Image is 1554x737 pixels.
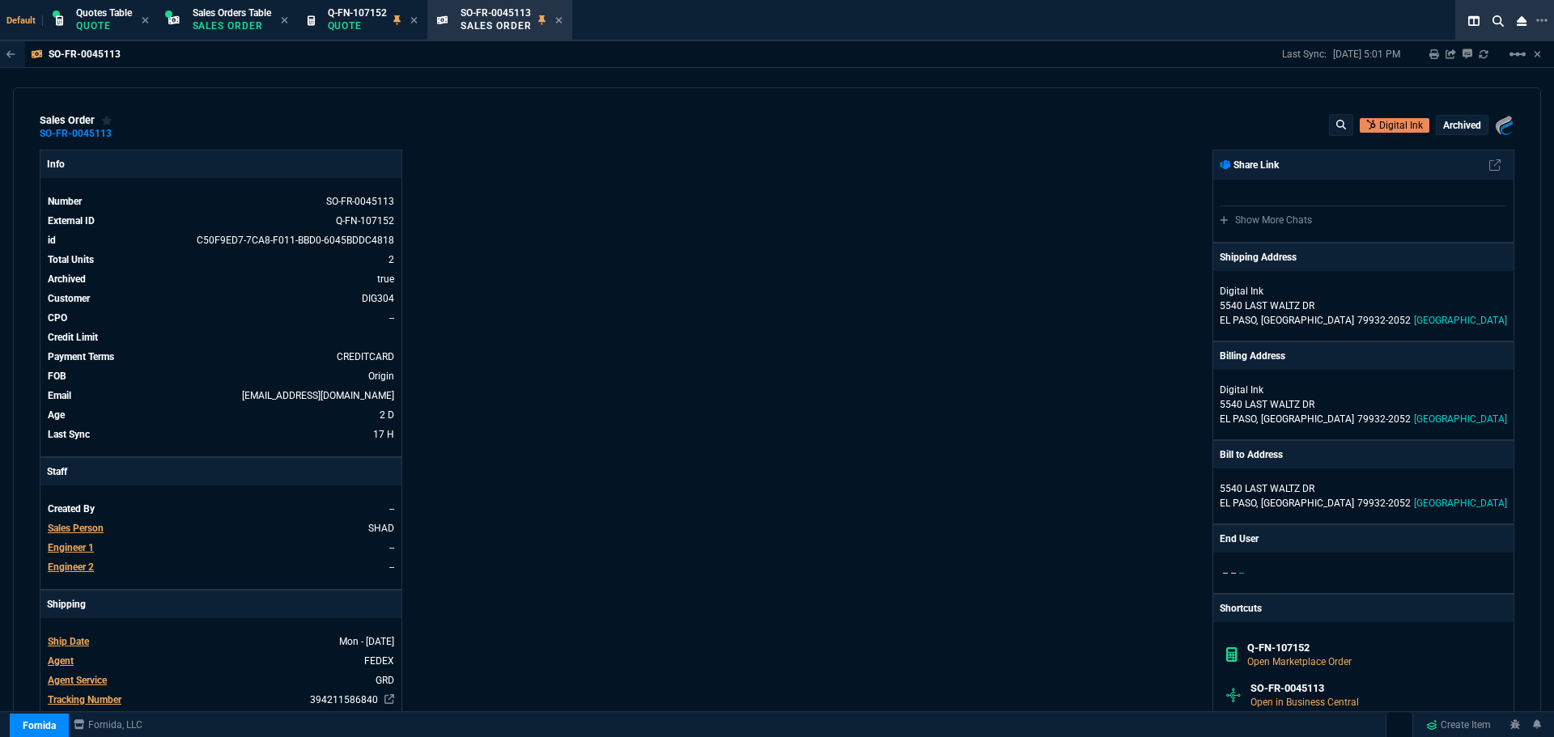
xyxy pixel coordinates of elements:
tr: 10/13/25 => 5:01 PM [47,426,395,443]
a: msbcCompanyName [69,718,147,732]
a: SO-FR-0045113 [40,133,112,135]
tr: See Marketplace Order [47,193,395,210]
a: -- [389,312,394,324]
span: [GEOGRAPHIC_DATA] [1261,413,1354,425]
nx-icon: Close Tab [281,15,288,28]
p: 5540 LAST WALTZ DR [1220,299,1507,313]
p: Last Sync: [1282,48,1333,61]
span: Q-FN-107152 [328,7,387,19]
span: -- [389,503,394,515]
p: Info [40,150,401,178]
span: [GEOGRAPHIC_DATA] [1261,315,1354,326]
p: Sales Order [193,19,271,32]
tr: undefined [47,692,395,708]
span: axel@digitalink.cc [242,390,394,401]
span: 79932-2052 [1357,413,1411,425]
nx-icon: Split Panels [1462,11,1486,31]
span: Credit Limit [48,332,98,343]
span: 10/12/25 => 7:00 PM [380,409,394,421]
a: Hide Workbench [1534,48,1541,61]
span: Number [48,196,82,207]
tr: undefined [47,290,395,307]
p: Shipping Address [1220,250,1297,265]
span: External ID [48,215,95,227]
a: Show More Chats [1220,214,1312,226]
nx-icon: Close Workbench [1510,11,1533,31]
span: 79932-2052 [1357,315,1411,326]
p: Digital Ink [1220,284,1375,299]
span: See Marketplace Order [197,235,394,246]
h6: SO-FR-0045113 [1250,682,1501,695]
p: 5540 LAST WALTZ DR [1220,397,1507,412]
p: Shipping [40,591,401,618]
span: id [48,235,56,246]
span: 2025-10-13T00:00:00.000Z [339,636,394,647]
span: -- [389,561,394,573]
span: Last Sync [48,429,90,440]
a: 394211586840 [310,694,378,705]
p: Open in Business Central [1250,695,1501,709]
span: CPO [48,312,67,324]
a: DIG304 [362,293,394,304]
p: Quote [328,19,387,32]
span: -- [1239,567,1244,578]
span: [GEOGRAPHIC_DATA] [1414,413,1507,425]
p: Quote [76,19,132,32]
span: EL PASO, [1220,413,1258,425]
p: Sales Order [461,19,532,32]
p: Open Marketplace Order [1247,654,1501,669]
p: Digital Ink [1220,383,1375,397]
p: 5540 LAST WALTZ DR [1220,481,1507,496]
a: Create Item [1420,713,1497,737]
tr: See Marketplace Order [47,213,395,229]
nx-icon: Close Tab [410,15,418,28]
span: undefined [392,332,394,343]
span: 10/13/25 => 5:01 PM [373,429,394,440]
span: EL PASO, [1220,315,1258,326]
tr: 10/12/25 => 7:00 PM [47,407,395,423]
p: Share Link [1220,158,1279,172]
a: Open Customer in hubSpot [1360,118,1429,133]
span: Email [48,390,71,401]
tr: undefined [47,653,395,669]
span: Origin [368,371,394,382]
tr: See Marketplace Order [47,232,395,248]
span: SO-FR-0045113 [461,7,531,19]
span: [GEOGRAPHIC_DATA] [1414,315,1507,326]
nx-icon: Close Tab [555,15,563,28]
p: Shortcuts [1213,595,1514,622]
span: 2 [388,254,394,265]
tr: undefined [47,252,395,268]
p: Digital Ink [1379,118,1423,133]
span: Payment Terms [48,351,114,362]
div: sales order [40,114,113,127]
span: -- [1223,567,1228,578]
span: true [377,273,394,285]
tr: undefined [47,271,395,287]
span: Default [6,15,43,26]
div: Add to Watchlist [101,114,113,127]
p: SO-FR-0045113 [49,48,121,61]
span: -- [389,542,394,553]
tr: undefined [47,329,395,345]
span: SHAD [368,523,394,534]
span: 79932-2052 [1357,498,1411,509]
tr: undefined [47,368,395,384]
nx-icon: Open New Tab [1536,13,1548,28]
tr: undefined [47,310,395,326]
span: Total Units [48,254,94,265]
p: Bill to Address [1220,447,1283,462]
h6: Q-FN-107152 [1247,642,1501,654]
span: [GEOGRAPHIC_DATA] [1261,498,1354,509]
tr: undefined [47,501,395,517]
span: Ship Date [48,636,89,647]
nx-icon: Search [1486,11,1510,31]
a: See Marketplace Order [336,215,394,227]
span: FOB [48,371,66,382]
p: End User [1220,532,1259,546]
span: EL PASO, [1220,498,1258,509]
nx-icon: Back to Table [6,49,15,60]
span: Sales Orders Table [193,7,271,19]
span: Quotes Table [76,7,132,19]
